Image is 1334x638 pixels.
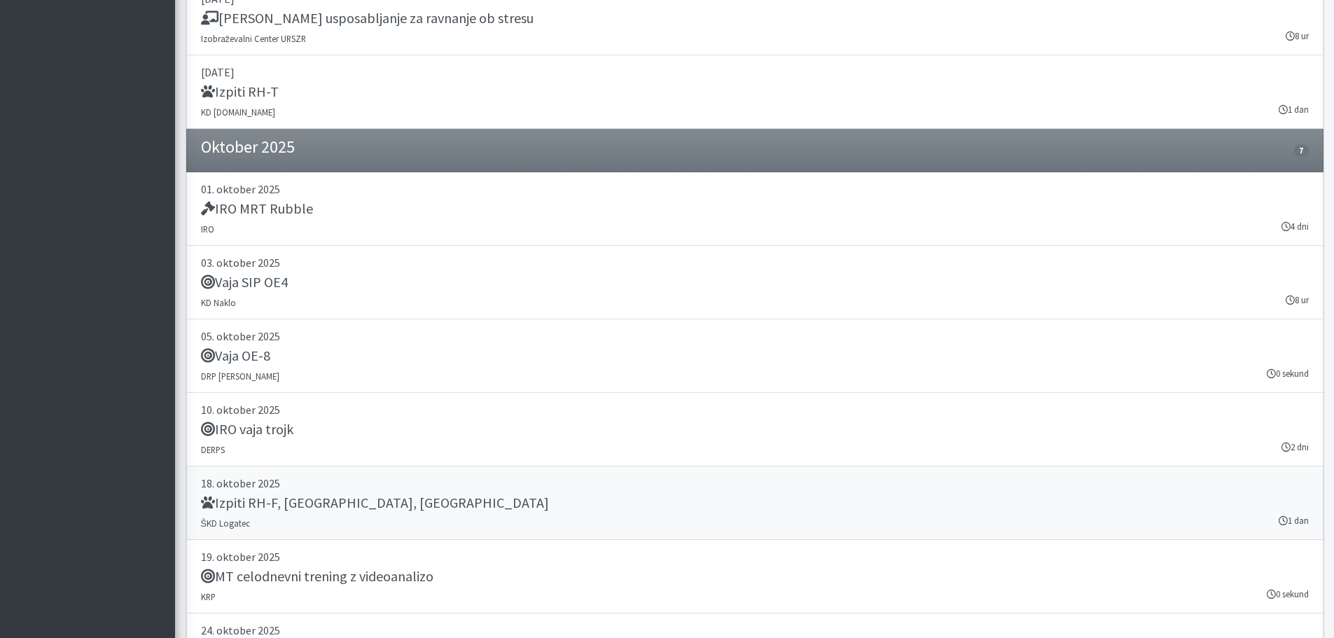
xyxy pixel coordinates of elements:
[201,297,236,308] small: KD Naklo
[186,55,1323,129] a: [DATE] Izpiti RH-T KD [DOMAIN_NAME] 1 dan
[201,106,275,118] small: KD [DOMAIN_NAME]
[201,223,214,235] small: IRO
[1279,103,1309,116] small: 1 dan
[201,347,270,364] h5: Vaja OE-8
[1294,144,1308,157] span: 7
[1279,514,1309,527] small: 1 dan
[201,137,295,158] h4: Oktober 2025
[201,10,534,27] h5: [PERSON_NAME] usposabljanje za ravnanje ob stresu
[201,568,433,585] h5: MT celodnevni trening z videoanalizo
[201,370,279,382] small: DRP [PERSON_NAME]
[186,246,1323,319] a: 03. oktober 2025 Vaja SIP OE4 KD Naklo 8 ur
[1281,220,1309,233] small: 4 dni
[201,33,306,44] small: Izobraževalni Center URSZR
[186,319,1323,393] a: 05. oktober 2025 Vaja OE-8 DRP [PERSON_NAME] 0 sekund
[201,421,293,438] h5: IRO vaja trojk
[201,83,279,100] h5: Izpiti RH-T
[201,548,1309,565] p: 19. oktober 2025
[201,328,1309,345] p: 05. oktober 2025
[1286,293,1309,307] small: 8 ur
[201,64,1309,81] p: [DATE]
[1281,441,1309,454] small: 2 dni
[201,518,251,529] small: ŠKD Logatec
[186,466,1323,540] a: 18. oktober 2025 Izpiti RH-F, [GEOGRAPHIC_DATA], [GEOGRAPHIC_DATA] ŠKD Logatec 1 dan
[201,274,288,291] h5: Vaja SIP OE4
[201,200,313,217] h5: IRO MRT Rubble
[1267,588,1309,601] small: 0 sekund
[186,393,1323,466] a: 10. oktober 2025 IRO vaja trojk DERPS 2 dni
[186,172,1323,246] a: 01. oktober 2025 IRO MRT Rubble IRO 4 dni
[201,475,1309,492] p: 18. oktober 2025
[201,494,549,511] h5: Izpiti RH-F, [GEOGRAPHIC_DATA], [GEOGRAPHIC_DATA]
[1286,29,1309,43] small: 8 ur
[201,401,1309,418] p: 10. oktober 2025
[201,181,1309,197] p: 01. oktober 2025
[1267,367,1309,380] small: 0 sekund
[186,540,1323,613] a: 19. oktober 2025 MT celodnevni trening z videoanalizo KRP 0 sekund
[201,254,1309,271] p: 03. oktober 2025
[201,444,225,455] small: DERPS
[201,591,216,602] small: KRP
